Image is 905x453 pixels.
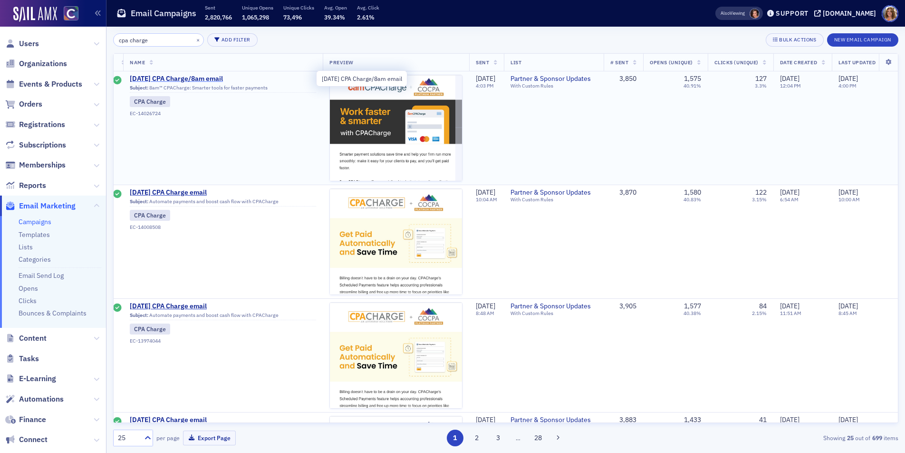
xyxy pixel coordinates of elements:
div: 3,850 [610,75,636,83]
a: Subscriptions [5,140,66,150]
time: 8:48 AM [476,310,494,316]
div: With Custom Rules [510,83,597,89]
a: Partner & Sponsor Updates [510,416,597,424]
div: 3,883 [610,416,636,424]
div: [DATE] CPA Charge/8am email [316,70,407,87]
button: Export Page [183,431,236,445]
span: [DATE] CPA Charge email [130,302,316,311]
a: Orders [5,99,42,109]
div: 3.3% [755,83,767,89]
a: Bounces & Complaints [19,309,87,317]
span: [DATE] [838,415,858,424]
a: Partner & Sponsor Updates [510,302,597,311]
div: Support [776,9,809,18]
a: Events & Products [5,79,82,89]
a: Tasks [5,354,39,364]
a: Opens [19,284,38,293]
button: 1 [447,430,463,446]
span: [DATE] [838,74,858,83]
span: [DATE] [780,188,799,197]
div: Sent [113,417,122,427]
a: Categories [19,255,51,264]
span: [DATE] CPA Charge/8am email [130,75,316,83]
div: CPA Charge [130,324,170,334]
span: Clicks (Unique) [714,59,759,66]
span: Orders [19,99,42,109]
div: EC-14026724 [130,110,316,117]
div: 1,580 [684,188,701,197]
h1: Email Campaigns [131,8,196,19]
span: [DATE] [476,415,495,424]
div: EC-14008508 [130,224,316,230]
div: CPA Charge [130,210,170,220]
div: 41 [759,416,767,424]
time: 4:00 PM [838,82,857,89]
time: 6:54 AM [780,196,799,203]
a: Clicks [19,296,37,305]
div: [DOMAIN_NAME] [823,9,876,18]
span: Katie Foo [750,9,760,19]
div: 127 [755,75,767,83]
div: With Custom Rules [510,197,597,203]
a: Templates [19,230,50,239]
button: 2 [468,430,485,446]
a: Email Marketing [5,201,76,211]
span: Viewing [721,10,745,17]
span: Automations [19,394,64,404]
time: 10:00 AM [838,196,860,203]
a: E-Learning [5,374,56,384]
button: 28 [530,430,547,446]
a: Users [5,39,39,49]
span: Users [19,39,39,49]
span: [DATE] [780,415,799,424]
button: Bulk Actions [766,33,823,47]
div: Showing out of items [643,433,898,442]
span: Subscriptions [19,140,66,150]
span: Subject: [130,198,148,205]
a: Finance [5,414,46,425]
span: Memberships [19,160,66,170]
a: Partner & Sponsor Updates [510,75,597,83]
span: # Sent [610,59,628,66]
p: Avg. Click [357,4,379,11]
div: 3,870 [610,188,636,197]
span: [DATE] CPA Charge email [130,188,316,197]
a: Memberships [5,160,66,170]
span: Partner & Sponsor Updates [510,188,597,197]
div: 3.15% [752,197,767,203]
span: [DATE] [476,188,495,197]
a: Connect [5,434,48,445]
div: With Custom Rules [510,310,597,316]
div: Automate payments and boost cash flow with CPACharge [130,312,316,321]
span: … [511,433,525,442]
span: Opens (Unique) [650,59,693,66]
a: Lists [19,243,33,251]
span: Last Updated [838,59,876,66]
label: per page [156,433,180,442]
div: Bulk Actions [779,37,816,42]
p: Sent [205,4,232,11]
span: [DATE] [476,302,495,310]
p: Unique Opens [242,4,273,11]
div: Sent [113,304,122,313]
span: 2.61% [357,13,375,21]
a: Reports [5,180,46,191]
span: E-Learning [19,374,56,384]
img: SailAMX [64,6,78,21]
span: Registrations [19,119,65,130]
span: Organizations [19,59,67,69]
p: Avg. Open [324,4,347,11]
span: 39.34% [324,13,345,21]
span: Reports [19,180,46,191]
span: Email Marketing [19,201,76,211]
span: Tasks [19,354,39,364]
div: 40.38% [684,310,701,316]
span: Date Created [780,59,817,66]
button: Add Filter [207,33,258,47]
span: List [510,59,521,66]
div: Also [721,10,730,16]
a: Organizations [5,59,67,69]
div: 1,433 [684,416,701,424]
